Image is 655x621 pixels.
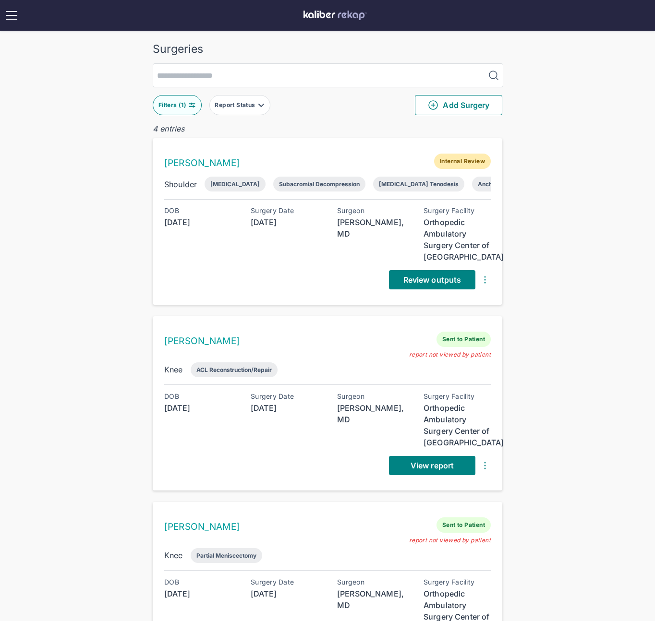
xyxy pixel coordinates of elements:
span: View report [411,461,454,470]
div: Surgeon [337,207,404,215]
img: faders-horizontal-teal.edb3eaa8.svg [188,101,196,109]
div: [DATE] [164,402,231,414]
a: [PERSON_NAME] [164,157,240,168]
div: Anchoring of [MEDICAL_DATA] tendon [478,180,585,188]
div: Filters ( 1 ) [158,101,188,109]
div: 4 entries [153,123,502,134]
div: Subacromial Decompression [279,180,360,188]
div: [PERSON_NAME], MD [337,588,404,611]
div: [DATE] [164,588,231,599]
div: Orthopedic Ambulatory Surgery Center of [GEOGRAPHIC_DATA] [424,402,491,448]
button: Filters (1) [153,95,202,115]
div: DOB [164,207,231,215]
div: Orthopedic Ambulatory Surgery Center of [GEOGRAPHIC_DATA] [424,216,491,263]
div: Surgery Facility [424,207,491,215]
div: Report Status [215,101,257,109]
img: PlusCircleGreen.5fd88d77.svg [427,99,439,111]
div: DOB [164,578,231,586]
div: Knee [164,549,183,561]
div: Surgeon [337,578,404,586]
div: [DATE] [251,588,318,599]
div: [MEDICAL_DATA] [210,180,260,188]
div: report not viewed by patient [409,351,491,358]
div: Surgery Date [251,393,318,400]
div: [MEDICAL_DATA] Tenodesis [379,180,459,188]
a: View report [389,456,475,475]
div: Surgeon [337,393,404,400]
span: Sent to Patient [437,517,491,533]
img: DotsThreeVertical.31cb0eda.svg [479,274,491,286]
div: [PERSON_NAME], MD [337,402,404,425]
img: kaliber labs logo [303,11,367,20]
a: Review outputs [389,270,475,289]
div: Surgery Facility [424,578,491,586]
span: Review outputs [403,275,461,285]
div: DOB [164,393,231,400]
div: Surgery Date [251,578,318,586]
div: ACL Reconstruction/Repair [196,366,272,373]
img: MagnifyingGlass.1dc66aab.svg [488,70,499,81]
button: Report Status [209,95,270,115]
div: Surgery Facility [424,393,491,400]
a: [PERSON_NAME] [164,521,240,532]
img: DotsThreeVertical.31cb0eda.svg [479,460,491,471]
div: [DATE] [251,216,318,228]
div: Knee [164,364,183,375]
button: Add Surgery [415,95,502,115]
div: Surgery Date [251,207,318,215]
span: Internal Review [434,154,491,169]
span: Sent to Patient [437,332,491,347]
div: Shoulder [164,179,197,190]
img: open menu icon [4,8,19,23]
div: [DATE] [251,402,318,414]
div: Surgeries [153,42,502,56]
a: [PERSON_NAME] [164,335,240,346]
div: Partial Meniscectomy [196,552,256,559]
span: Add Surgery [427,99,489,111]
div: report not viewed by patient [409,537,491,544]
div: [PERSON_NAME], MD [337,216,404,239]
img: filter-caret-down-grey.b3560631.svg [257,101,265,109]
div: [DATE] [164,216,231,228]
